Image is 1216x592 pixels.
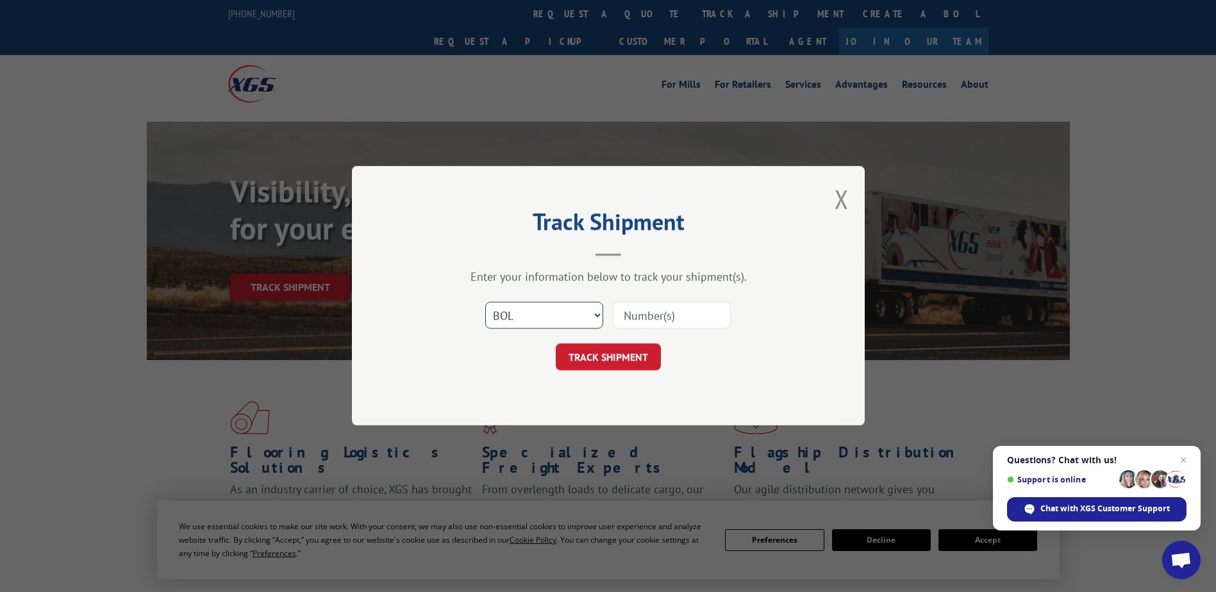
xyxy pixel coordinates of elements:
[1162,541,1201,579] div: Open chat
[1007,455,1187,465] span: Questions? Chat with us!
[1007,497,1187,522] div: Chat with XGS Customer Support
[835,182,849,216] button: Close modal
[1176,452,1191,468] span: Close chat
[613,302,731,329] input: Number(s)
[416,213,801,237] h2: Track Shipment
[1040,503,1170,514] span: Chat with XGS Customer Support
[416,270,801,284] div: Enter your information below to track your shipment(s).
[1007,475,1115,484] span: Support is online
[556,344,661,371] button: TRACK SHIPMENT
